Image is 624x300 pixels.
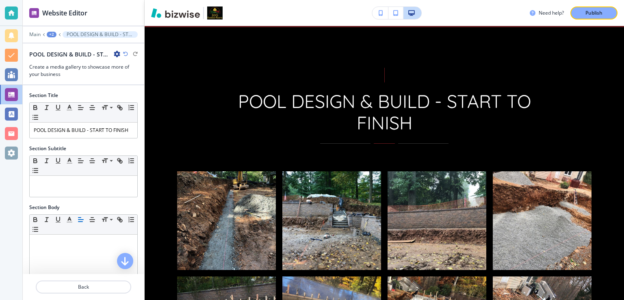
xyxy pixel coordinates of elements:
img: Your Logo [207,6,223,19]
button: POOL DESIGN & BUILD - START TO FINISH [63,31,138,38]
button: Publish [570,6,617,19]
button: Back [36,281,131,294]
h2: Section Body [29,204,59,211]
h2: Section Title [29,92,58,99]
p: POOL DESIGN & BUILD - START TO FINISH [229,91,540,134]
h2: Website Editor [42,8,87,18]
p: Publish [585,9,602,17]
p: POOL DESIGN & BUILD - START TO FINISH [67,32,134,37]
img: editor icon [29,8,39,18]
h2: Section Subtitle [29,145,66,152]
h3: Create a media gallery to showcase more of your business [29,63,138,78]
img: Bizwise Logo [151,8,200,18]
h3: Need help? [539,9,564,17]
button: +2 [47,32,56,37]
p: Back [37,283,130,291]
p: POOL DESIGN & BUILD - START TO FINISH [34,127,133,134]
button: Main [29,32,41,37]
h2: POOL DESIGN & BUILD - START TO FINISH [29,50,110,58]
